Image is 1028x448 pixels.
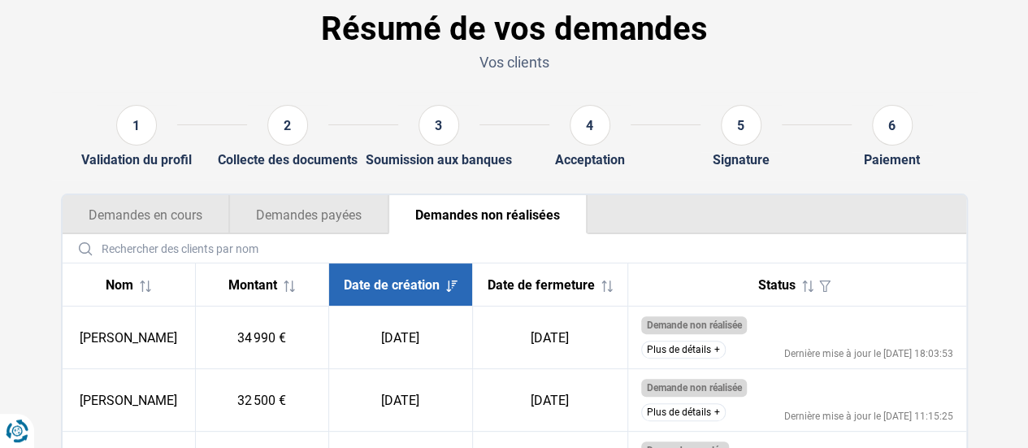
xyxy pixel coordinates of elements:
[195,369,328,432] td: 32 500 €
[784,349,953,359] div: Dernière mise à jour le [DATE] 18:03:53
[366,152,512,167] div: Soumission aux banques
[267,105,308,146] div: 2
[646,382,741,394] span: Demande non réalisée
[872,105,913,146] div: 6
[229,195,388,234] button: Demandes payées
[641,403,726,421] button: Plus de détails
[228,277,277,293] span: Montant
[116,105,157,146] div: 1
[63,307,196,369] td: [PERSON_NAME]
[63,195,229,234] button: Demandes en cours
[106,277,133,293] span: Nom
[328,369,472,432] td: [DATE]
[864,152,920,167] div: Paiement
[758,277,796,293] span: Status
[63,369,196,432] td: [PERSON_NAME]
[69,234,960,263] input: Rechercher des clients par nom
[488,277,595,293] span: Date de fermeture
[81,152,192,167] div: Validation du profil
[328,307,472,369] td: [DATE]
[61,52,968,72] p: Vos clients
[419,105,459,146] div: 3
[646,320,741,331] span: Demande non réalisée
[195,307,328,369] td: 34 990 €
[570,105,610,146] div: 4
[61,10,968,49] h1: Résumé de vos demandes
[713,152,770,167] div: Signature
[641,341,726,359] button: Plus de détails
[784,411,953,421] div: Dernière mise à jour le [DATE] 11:15:25
[388,195,588,234] button: Demandes non réalisées
[721,105,761,146] div: 5
[472,369,627,432] td: [DATE]
[472,307,627,369] td: [DATE]
[555,152,625,167] div: Acceptation
[344,277,440,293] span: Date de création
[218,152,358,167] div: Collecte des documents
